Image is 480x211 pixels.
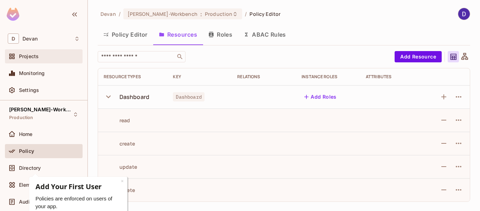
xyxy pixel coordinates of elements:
div: Dashboard [119,93,149,101]
div: update [104,163,137,170]
div: create [104,140,135,147]
span: Dashboard [173,92,204,101]
div: Instance roles [301,74,355,80]
a: Next [73,41,93,51]
span: Production [9,115,33,120]
span: Audit Log [19,199,42,205]
a: × [93,6,96,13]
span: [PERSON_NAME]-Workbench [9,107,72,112]
button: Add Resource [395,51,442,62]
div: Key [173,74,226,80]
button: Add Roles [301,91,339,103]
span: the active workspace [100,11,116,17]
div: Resource Types [104,74,162,80]
span: D [8,33,19,44]
span: [PERSON_NAME]-Workbench [128,11,197,17]
span: Monitoring [19,70,45,76]
span: : [200,11,202,17]
span: Production [205,11,232,17]
span: Home [19,131,33,137]
img: Devan [458,8,470,20]
span: Settings [19,87,39,93]
div: Attributes [366,74,419,80]
div: Relations [237,74,290,80]
button: Roles [203,26,238,43]
li: / [245,11,247,17]
div: Close tooltip [93,6,96,13]
div: read [104,117,130,124]
button: Policy Editor [98,26,153,43]
span: Policies are enforced on users of your app. [7,24,84,38]
span: Directory [19,165,41,171]
span: Workspace: Devan [22,36,38,42]
li: / [119,11,121,17]
span: Projects [19,54,39,59]
span: Policy Editor [249,11,280,17]
button: ABAC Rules [238,26,292,43]
span: Elements [19,182,41,188]
span: Policy [19,148,34,154]
span: Add Your First User [7,10,73,20]
button: Resources [153,26,203,43]
img: SReyMgAAAABJRU5ErkJggg== [7,8,19,21]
